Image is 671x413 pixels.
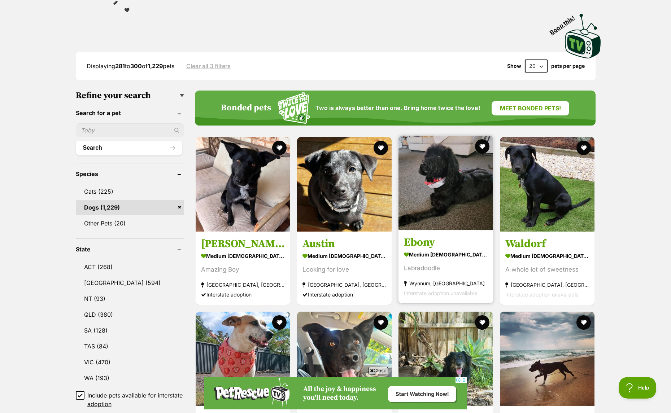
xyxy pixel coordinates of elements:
[76,171,184,177] header: Species
[302,237,386,251] h3: Austin
[297,312,392,406] img: Archie - Border Collie Dog
[505,251,589,261] strong: medium [DEMOGRAPHIC_DATA] Dog
[404,249,488,260] strong: medium [DEMOGRAPHIC_DATA] Dog
[404,278,488,288] strong: Wynnum, [GEOGRAPHIC_DATA]
[505,237,589,251] h3: Waldorf
[76,91,184,101] h3: Refine your search
[201,290,285,299] div: Interstate adoption
[398,230,493,303] a: Ebony medium [DEMOGRAPHIC_DATA] Dog Labradoodle Wynnum, [GEOGRAPHIC_DATA] Interstate adoption una...
[76,323,184,338] a: SA (128)
[404,290,477,296] span: Interstate adoption unavailable
[297,232,392,305] a: Austin medium [DEMOGRAPHIC_DATA] Dog Looking for love [GEOGRAPHIC_DATA], [GEOGRAPHIC_DATA] Inters...
[374,315,388,330] button: favourite
[577,315,591,330] button: favourite
[619,377,657,399] iframe: Help Scout Beacon - Open
[148,62,163,70] strong: 1,229
[76,123,184,137] input: Toby
[505,265,589,274] div: A whole lot of sweetness
[507,63,521,69] span: Show
[221,103,271,113] h4: Bonded pets
[577,141,591,155] button: favourite
[398,312,493,406] img: Ren - Australian Shepherd x Golden Retriever Dog
[87,391,184,408] span: Include pets available for interstate adoption
[76,259,184,274] a: ACT (268)
[315,105,480,111] span: Two is always better than one. Bring home twice the love!
[548,10,581,36] span: Boop this!
[76,291,184,306] a: NT (93)
[302,251,386,261] strong: medium [DEMOGRAPHIC_DATA] Dog
[374,141,388,155] button: favourite
[186,63,231,69] a: Clear all 3 filters
[76,391,184,408] a: Include pets available for interstate adoption
[302,290,386,299] div: Interstate adoption
[76,184,184,199] a: Cats (225)
[565,7,601,60] a: Boop this!
[500,312,594,406] img: Fiona - Staffordshire Bull Terrier Dog
[115,62,125,70] strong: 281
[369,367,388,374] span: Close
[565,14,601,58] img: PetRescue TV logo
[201,280,285,290] strong: [GEOGRAPHIC_DATA], [GEOGRAPHIC_DATA]
[505,280,589,290] strong: [GEOGRAPHIC_DATA], [GEOGRAPHIC_DATA]
[398,136,493,230] img: Ebony - Poodle Dog
[76,370,184,386] a: WA (193)
[76,339,184,354] a: TAS (84)
[272,141,287,155] button: favourite
[201,265,285,274] div: Amazing Boy
[201,251,285,261] strong: medium [DEMOGRAPHIC_DATA] Dog
[492,101,569,115] a: Meet bonded pets!
[500,137,594,232] img: Waldorf - Australian Cattle Dog x Australian Kelpie Dog
[76,355,184,370] a: VIC (470)
[500,232,594,305] a: Waldorf medium [DEMOGRAPHIC_DATA] Dog A whole lot of sweetness [GEOGRAPHIC_DATA], [GEOGRAPHIC_DAT...
[76,110,184,116] header: Search for a pet
[278,92,310,124] img: Squiggle
[551,63,585,69] label: pets per page
[130,62,142,70] strong: 300
[76,216,184,231] a: Other Pets (20)
[302,265,386,274] div: Looking for love
[196,312,290,406] img: Mia - Jack Russell Terrier Dog
[76,275,184,290] a: [GEOGRAPHIC_DATA] (594)
[76,307,184,322] a: QLD (380)
[76,246,184,252] header: State
[475,139,489,154] button: favourite
[272,315,287,330] button: favourite
[505,291,579,298] span: Interstate adoption unavailable
[404,236,488,249] h3: Ebony
[196,137,290,232] img: Bob - Australian Kelpie Dog
[302,280,386,290] strong: [GEOGRAPHIC_DATA], [GEOGRAPHIC_DATA]
[76,200,184,215] a: Dogs (1,229)
[475,315,489,330] button: favourite
[201,237,285,251] h3: [PERSON_NAME]
[196,232,290,305] a: [PERSON_NAME] medium [DEMOGRAPHIC_DATA] Dog Amazing Boy [GEOGRAPHIC_DATA], [GEOGRAPHIC_DATA] Inte...
[87,62,174,70] span: Displaying to of pets
[204,377,467,409] iframe: Advertisement
[404,263,488,273] div: Labradoodle
[297,137,392,232] img: Austin - Border Collie Dog
[76,141,182,155] button: Search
